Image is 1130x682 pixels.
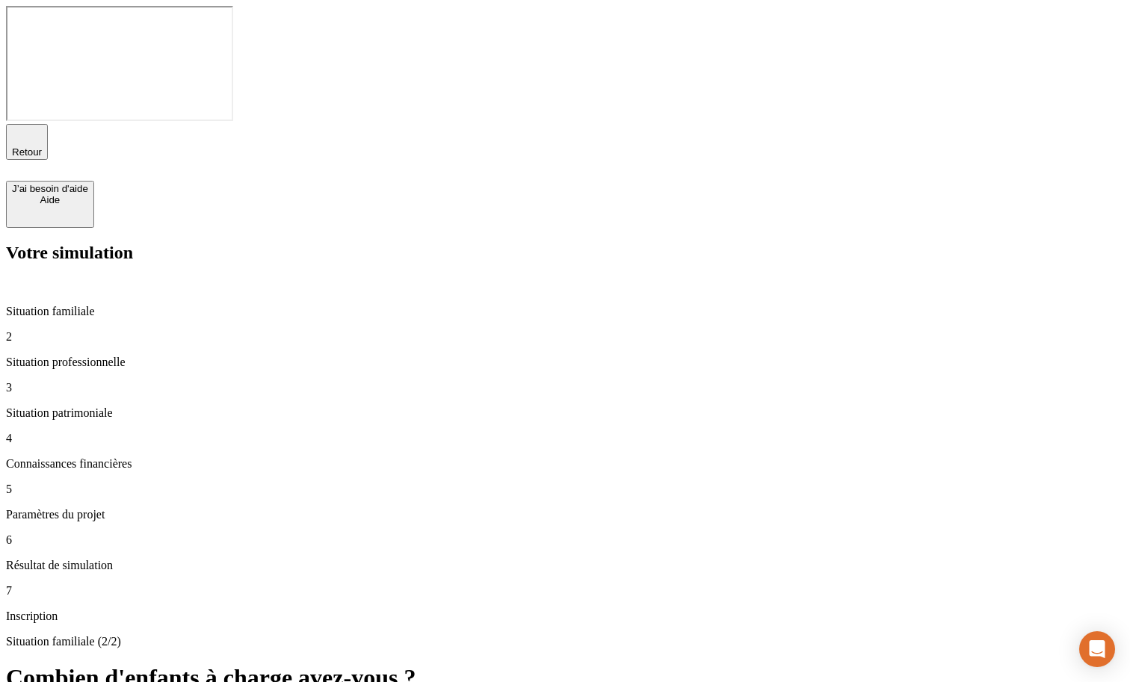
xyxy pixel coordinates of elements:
p: 3 [6,381,1124,394]
p: 4 [6,432,1124,445]
span: Retour [12,146,42,158]
p: Inscription [6,610,1124,623]
button: J’ai besoin d'aideAide [6,181,94,228]
p: Résultat de simulation [6,559,1124,572]
p: 6 [6,533,1124,547]
p: 2 [6,330,1124,344]
div: J’ai besoin d'aide [12,183,88,194]
div: Aide [12,194,88,205]
p: Situation professionnelle [6,356,1124,369]
p: 7 [6,584,1124,598]
p: Situation familiale [6,305,1124,318]
p: 5 [6,483,1124,496]
p: Connaissances financières [6,457,1124,471]
h2: Votre simulation [6,243,1124,263]
button: Retour [6,124,48,160]
p: Situation patrimoniale [6,406,1124,420]
div: Open Intercom Messenger [1079,631,1115,667]
p: Paramètres du projet [6,508,1124,521]
p: Situation familiale (2/2) [6,635,1124,648]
